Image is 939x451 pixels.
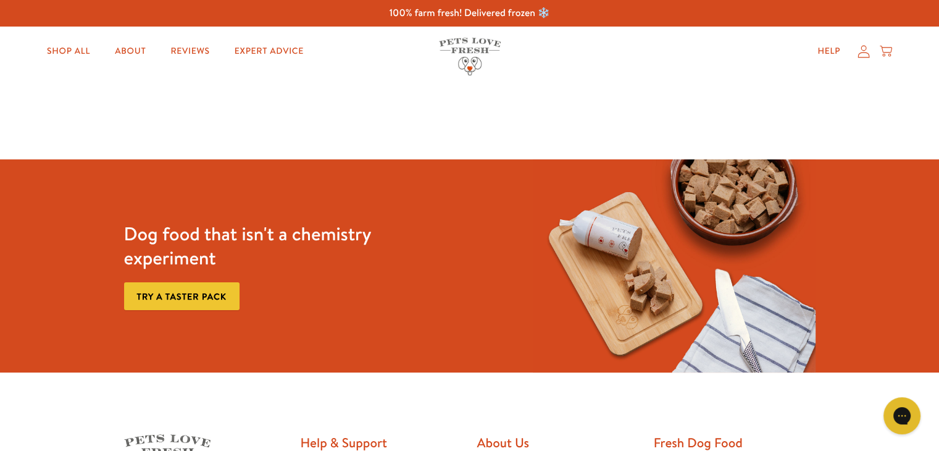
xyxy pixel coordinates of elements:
a: Help [808,39,850,64]
a: Reviews [161,39,219,64]
img: Fussy [533,159,815,373]
h2: About Us [477,434,639,451]
img: Pets Love Fresh [439,38,501,75]
iframe: Gorgias live chat messenger [877,393,927,439]
h3: Dog food that isn't a chemistry experiment [124,222,406,270]
a: Expert Advice [225,39,314,64]
a: Try a taster pack [124,282,240,310]
h2: Help & Support [301,434,462,451]
a: About [105,39,156,64]
a: Shop All [37,39,100,64]
h2: Fresh Dog Food [654,434,816,451]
